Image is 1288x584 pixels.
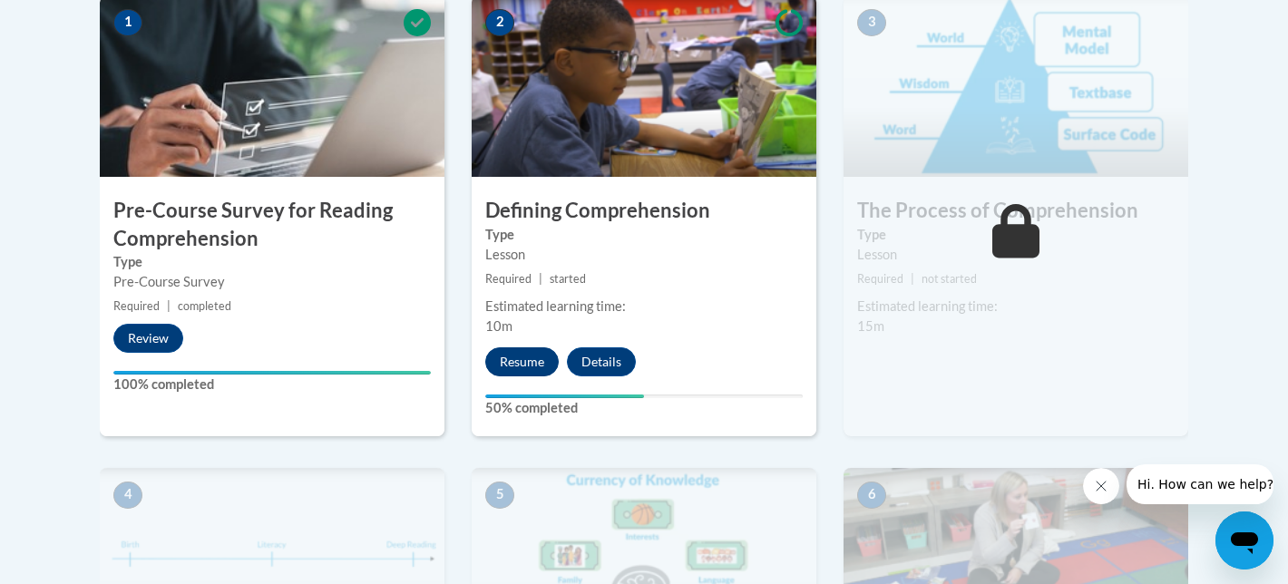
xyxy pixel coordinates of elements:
[485,482,514,509] span: 5
[911,272,914,286] span: |
[1127,464,1273,504] iframe: Message from company
[485,347,559,376] button: Resume
[100,197,444,253] h3: Pre-Course Survey for Reading Comprehension
[113,482,142,509] span: 4
[857,482,886,509] span: 6
[550,272,586,286] span: started
[485,398,803,418] label: 50% completed
[567,347,636,376] button: Details
[113,272,431,292] div: Pre-Course Survey
[857,225,1175,245] label: Type
[857,272,903,286] span: Required
[113,252,431,272] label: Type
[472,197,816,225] h3: Defining Comprehension
[857,9,886,36] span: 3
[113,299,160,313] span: Required
[113,324,183,353] button: Review
[1083,468,1119,504] iframe: Close message
[485,225,803,245] label: Type
[844,197,1188,225] h3: The Process of Comprehension
[857,245,1175,265] div: Lesson
[1215,511,1273,569] iframe: Button to launch messaging window
[857,318,884,334] span: 15m
[539,272,542,286] span: |
[113,371,431,375] div: Your progress
[485,9,514,36] span: 2
[857,297,1175,316] div: Estimated learning time:
[113,375,431,394] label: 100% completed
[485,272,532,286] span: Required
[485,394,644,398] div: Your progress
[485,318,512,334] span: 10m
[485,245,803,265] div: Lesson
[167,299,171,313] span: |
[178,299,231,313] span: completed
[922,272,977,286] span: not started
[485,297,803,316] div: Estimated learning time:
[113,9,142,36] span: 1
